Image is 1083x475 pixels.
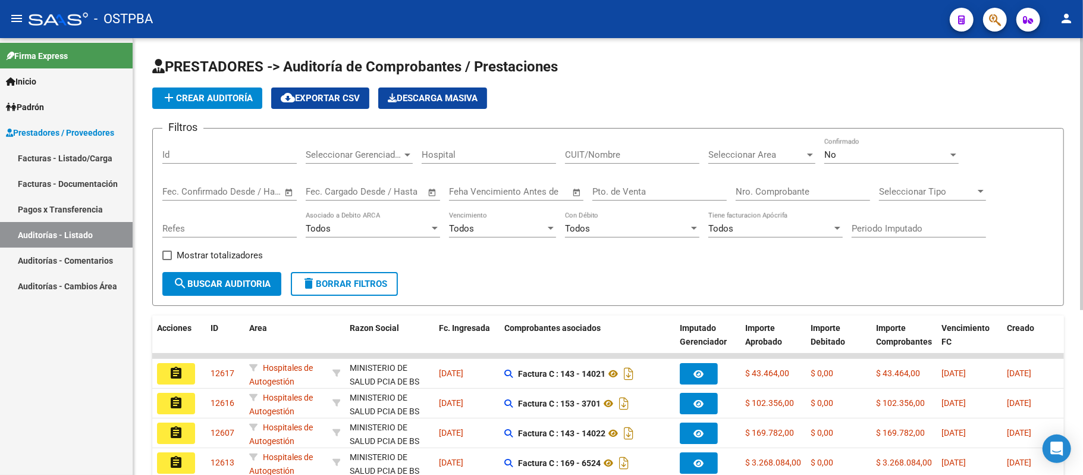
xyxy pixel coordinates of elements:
div: - 30626983398 [350,421,429,446]
datatable-header-cell: Razon Social [345,315,434,368]
span: Todos [306,223,331,234]
div: Open Intercom Messenger [1043,435,1071,463]
mat-icon: person [1059,11,1073,26]
input: Fecha inicio [306,186,354,197]
span: $ 0,00 [811,368,833,378]
span: Crear Auditoría [162,93,253,104]
span: $ 0,00 [811,428,833,437]
span: 12607 [211,428,234,437]
span: Todos [565,223,590,234]
span: Prestadores / Proveedores [6,126,114,139]
span: 12616 [211,398,234,408]
datatable-header-cell: Acciones [152,315,206,368]
datatable-header-cell: Vencimiento FC [937,315,1002,368]
span: $ 102.356,00 [876,398,925,408]
span: $ 0,00 [811,458,833,467]
span: $ 43.464,00 [745,368,789,378]
span: No [824,149,836,160]
div: MINISTERIO DE SALUD PCIA DE BS AS [350,391,429,432]
i: Descargar documento [621,364,636,383]
strong: Factura C : 169 - 6524 [518,458,601,468]
div: - 30626983398 [350,391,429,416]
span: Vencimiento FC [941,323,990,346]
mat-icon: assignment [169,455,183,470]
span: [DATE] [439,428,463,437]
button: Open calendar [426,186,440,199]
span: [DATE] [941,368,966,378]
span: Importe Comprobantes [876,323,932,346]
input: Fecha fin [365,186,422,197]
datatable-header-cell: Importe Comprobantes [871,315,937,368]
span: $ 3.268.084,00 [745,458,801,467]
span: [DATE] [439,368,463,378]
button: Buscar Auditoria [162,272,281,296]
button: Descarga Masiva [378,87,487,109]
span: [DATE] [439,398,463,408]
i: Descargar documento [616,454,632,473]
div: MINISTERIO DE SALUD PCIA DE BS AS [350,361,429,402]
datatable-header-cell: Comprobantes asociados [500,315,675,368]
span: Seleccionar Area [708,149,805,160]
span: [DATE] [439,458,463,467]
span: Mostrar totalizadores [177,248,263,262]
span: Todos [449,223,474,234]
datatable-header-cell: Area [244,315,328,368]
span: Acciones [157,323,192,333]
button: Crear Auditoría [152,87,262,109]
span: Hospitales de Autogestión [249,393,313,416]
span: $ 169.782,00 [745,428,794,437]
strong: Factura C : 143 - 14022 [518,429,605,438]
mat-icon: assignment [169,366,183,380]
input: Fecha inicio [162,186,211,197]
mat-icon: delete [302,276,316,290]
span: [DATE] [941,458,966,467]
span: ID [211,323,218,333]
span: Buscar Auditoria [173,279,271,289]
span: Importe Debitado [811,323,845,346]
span: $ 3.268.084,00 [876,458,932,467]
mat-icon: search [173,276,187,290]
span: Razon Social [350,323,399,333]
button: Exportar CSV [271,87,369,109]
span: Todos [708,223,733,234]
h3: Filtros [162,119,203,136]
datatable-header-cell: Importe Debitado [806,315,871,368]
datatable-header-cell: Imputado Gerenciador [675,315,740,368]
span: $ 43.464,00 [876,368,920,378]
span: Hospitales de Autogestión [249,423,313,446]
span: Padrón [6,101,44,114]
div: MINISTERIO DE SALUD PCIA DE BS AS [350,421,429,461]
span: $ 0,00 [811,398,833,408]
strong: Factura C : 153 - 3701 [518,399,601,408]
mat-icon: cloud_download [281,90,295,105]
span: [DATE] [1007,428,1031,437]
span: [DATE] [1007,368,1031,378]
span: PRESTADORES -> Auditoría de Comprobantes / Prestaciones [152,58,558,75]
span: Seleccionar Tipo [879,186,975,197]
span: Creado [1007,323,1034,333]
span: $ 169.782,00 [876,428,925,437]
button: Open calendar [282,186,296,199]
mat-icon: assignment [169,396,183,410]
span: Comprobantes asociados [504,323,601,333]
div: - 30626983398 [350,361,429,386]
span: Borrar Filtros [302,279,387,289]
button: Borrar Filtros [291,272,398,296]
span: - OSTPBA [94,6,153,32]
datatable-header-cell: ID [206,315,244,368]
datatable-header-cell: Importe Aprobado [740,315,806,368]
span: Imputado Gerenciador [680,323,727,346]
button: Open calendar [570,186,584,199]
span: Fc. Ingresada [439,323,490,333]
app-download-masive: Descarga masiva de comprobantes (adjuntos) [378,87,487,109]
span: [DATE] [941,428,966,437]
mat-icon: assignment [169,426,183,440]
span: Area [249,323,267,333]
span: Seleccionar Gerenciador [306,149,402,160]
input: Fecha fin [221,186,279,197]
span: Hospitales de Autogestión [249,363,313,386]
datatable-header-cell: Creado [1002,315,1068,368]
span: Exportar CSV [281,93,360,104]
span: [DATE] [1007,398,1031,408]
datatable-header-cell: Fc. Ingresada [434,315,500,368]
